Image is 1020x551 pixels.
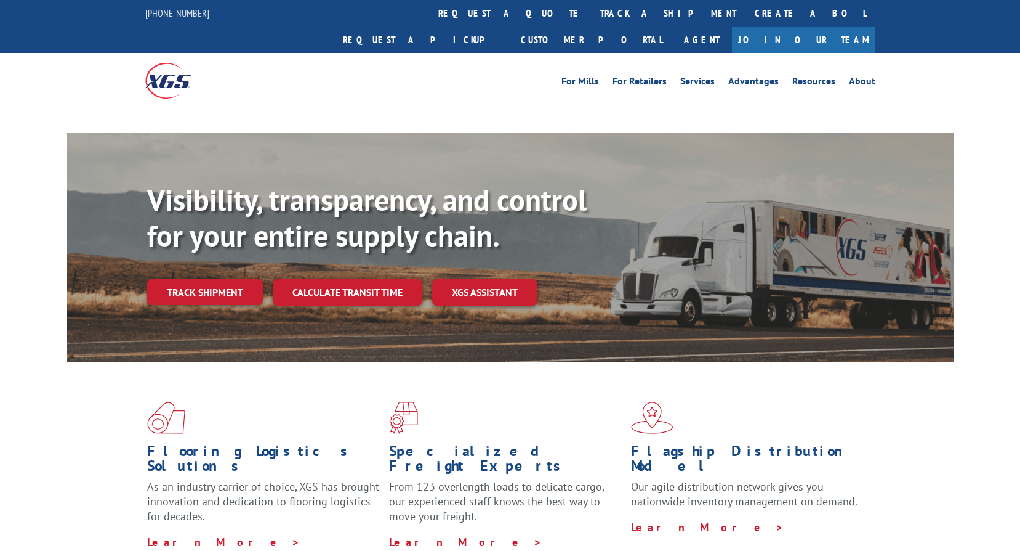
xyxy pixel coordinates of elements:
span: Our agile distribution network gives you nationwide inventory management on demand. [631,480,857,508]
a: Resources [792,76,835,90]
img: xgs-icon-focused-on-flooring-red [389,402,418,434]
p: From 123 overlength loads to delicate cargo, our experienced staff knows the best way to move you... [389,480,622,534]
a: For Retailers [612,76,667,90]
a: Join Our Team [732,27,875,53]
a: [PHONE_NUMBER] [145,7,209,19]
a: Track shipment [147,279,263,305]
img: xgs-icon-flagship-distribution-model-red [631,402,673,434]
a: Learn More > [389,535,542,549]
h1: Flooring Logistics Solutions [147,444,380,480]
a: Agent [672,27,732,53]
a: Learn More > [147,535,300,549]
h1: Flagship Distribution Model [631,444,864,480]
a: About [849,76,875,90]
h1: Specialized Freight Experts [389,444,622,480]
span: As an industry carrier of choice, XGS has brought innovation and dedication to flooring logistics... [147,480,379,523]
a: Learn More > [631,520,784,534]
a: Customer Portal [512,27,672,53]
a: Request a pickup [334,27,512,53]
a: Calculate transit time [273,279,422,306]
a: For Mills [561,76,599,90]
img: xgs-icon-total-supply-chain-intelligence-red [147,402,185,434]
a: Advantages [728,76,779,90]
b: Visibility, transparency, and control for your entire supply chain. [147,181,587,255]
a: XGS ASSISTANT [432,279,537,306]
a: Services [680,76,715,90]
